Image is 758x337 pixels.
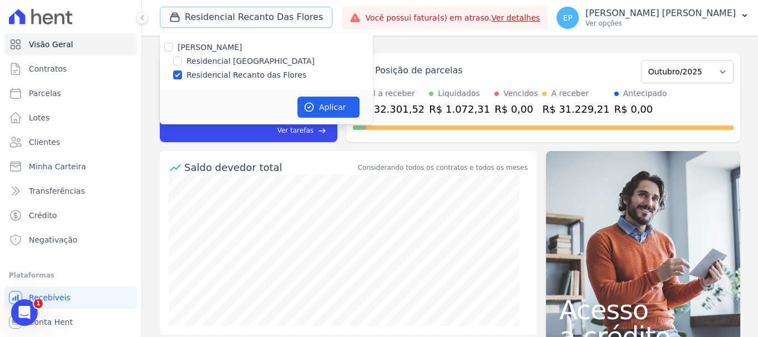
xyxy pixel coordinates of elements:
a: Clientes [4,131,137,153]
span: east [318,127,326,135]
div: Liquidados [438,88,480,99]
div: Antecipado [623,88,667,99]
span: Lotes [29,112,50,123]
span: Ver tarefas [277,125,314,135]
span: Transferências [29,185,85,197]
span: Parcelas [29,88,61,99]
div: Plataformas [9,269,133,282]
div: R$ 0,00 [494,102,538,117]
span: EP [563,14,572,22]
span: Recebíveis [29,292,70,303]
div: Considerando todos os contratos e todos os meses [358,163,528,173]
a: Ver tarefas east [201,125,326,135]
span: Você possui fatura(s) em atraso. [365,12,540,24]
div: R$ 0,00 [614,102,667,117]
div: Total a receber [357,88,425,99]
p: [PERSON_NAME] [PERSON_NAME] [585,8,736,19]
a: Visão Geral [4,33,137,56]
button: EP [PERSON_NAME] [PERSON_NAME] Ver opções [548,2,758,33]
span: Clientes [29,137,60,148]
span: Acesso [559,296,727,323]
label: [PERSON_NAME] [178,43,242,52]
div: Posição de parcelas [375,64,463,77]
a: Negativação [4,229,137,251]
div: A receber [551,88,589,99]
p: Ver opções [585,19,736,28]
span: Crédito [29,210,57,221]
span: Contratos [29,63,67,74]
div: Saldo devedor total [184,160,356,175]
span: Minha Carteira [29,161,86,172]
a: Minha Carteira [4,155,137,178]
a: Crédito [4,204,137,227]
span: Conta Hent [29,316,73,328]
label: Residencial [GEOGRAPHIC_DATA] [186,56,315,67]
div: R$ 32.301,52 [357,102,425,117]
a: Ver detalhes [492,13,540,22]
a: Recebíveis [4,286,137,309]
a: Parcelas [4,82,137,104]
a: Contratos [4,58,137,80]
button: Aplicar [297,97,360,118]
div: Vencidos [503,88,538,99]
a: Lotes [4,107,137,129]
span: 1 [34,299,43,308]
button: Residencial Recanto Das Flores [160,7,332,28]
div: R$ 31.229,21 [542,102,609,117]
iframe: Intercom live chat [11,299,38,326]
span: Negativação [29,234,78,245]
div: R$ 1.072,31 [429,102,490,117]
a: Conta Hent [4,311,137,333]
label: Residencial Recanto das Flores [186,69,306,81]
a: Transferências [4,180,137,202]
span: Visão Geral [29,39,73,50]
